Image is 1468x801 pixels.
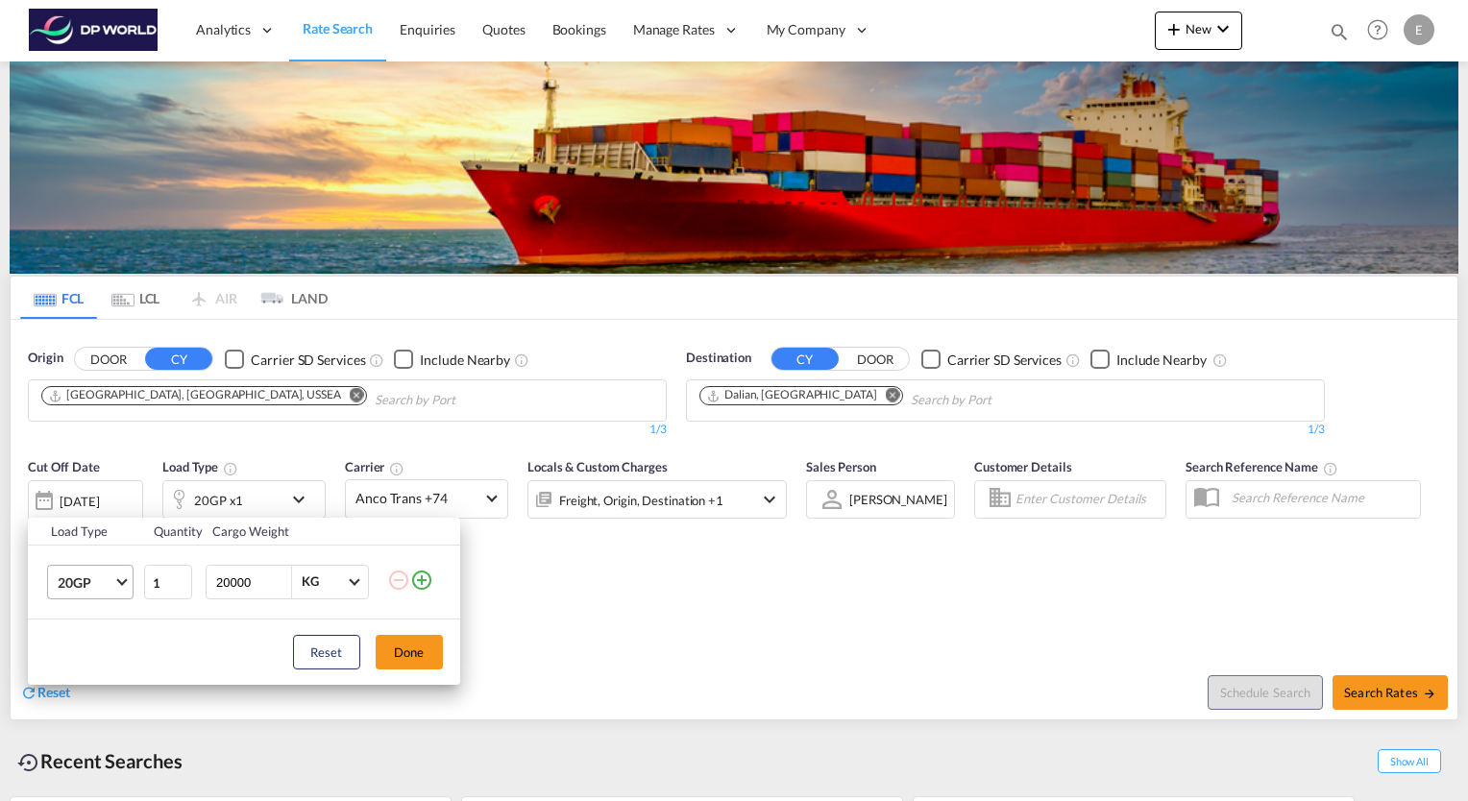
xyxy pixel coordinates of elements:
button: Reset [293,635,360,669]
div: Cargo Weight [212,522,376,540]
md-icon: icon-plus-circle-outline [410,569,433,592]
span: 20GP [58,573,113,593]
th: Quantity [142,518,202,546]
md-icon: icon-minus-circle-outline [387,569,410,592]
th: Load Type [28,518,142,546]
input: Enter Weight [214,566,291,598]
md-select: Choose: 20GP [47,565,134,599]
input: Qty [144,565,192,599]
div: KG [302,573,319,589]
button: Done [376,635,443,669]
